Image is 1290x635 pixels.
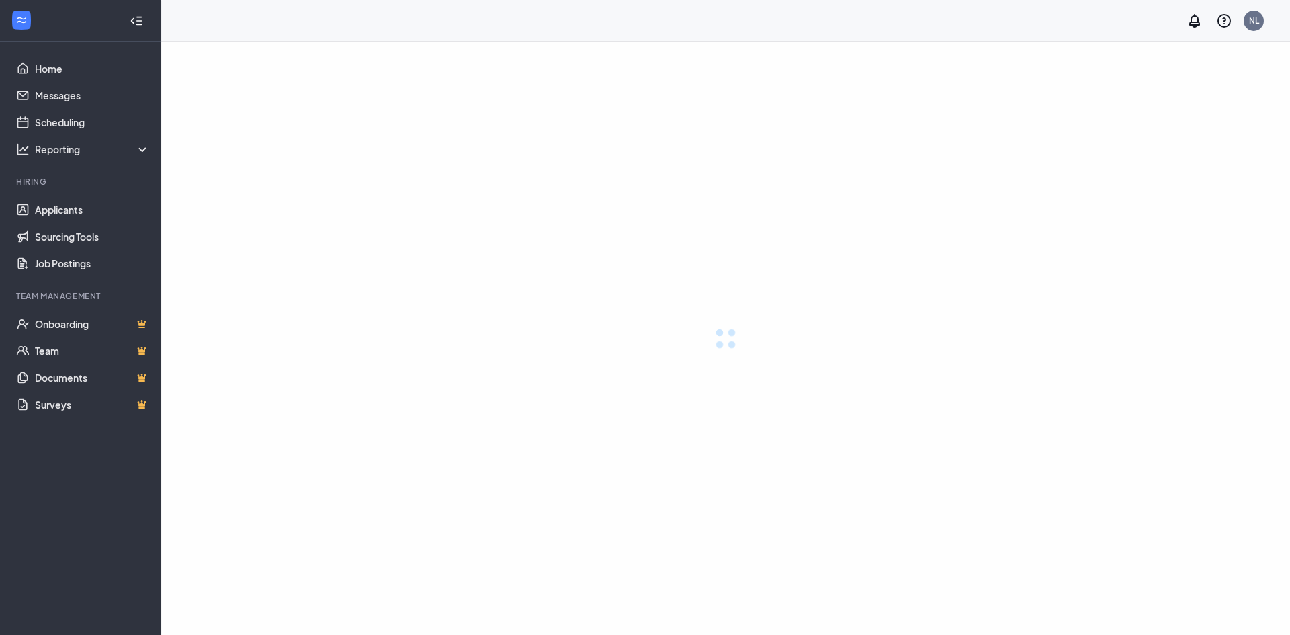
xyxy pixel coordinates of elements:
[16,176,147,187] div: Hiring
[35,142,150,156] div: Reporting
[35,196,150,223] a: Applicants
[130,14,143,28] svg: Collapse
[35,250,150,277] a: Job Postings
[1187,13,1203,29] svg: Notifications
[35,337,150,364] a: TeamCrown
[35,223,150,250] a: Sourcing Tools
[35,391,150,418] a: SurveysCrown
[1249,15,1259,26] div: NL
[16,290,147,302] div: Team Management
[35,82,150,109] a: Messages
[35,55,150,82] a: Home
[16,142,30,156] svg: Analysis
[1216,13,1232,29] svg: QuestionInfo
[35,310,150,337] a: OnboardingCrown
[15,13,28,27] svg: WorkstreamLogo
[35,364,150,391] a: DocumentsCrown
[35,109,150,136] a: Scheduling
